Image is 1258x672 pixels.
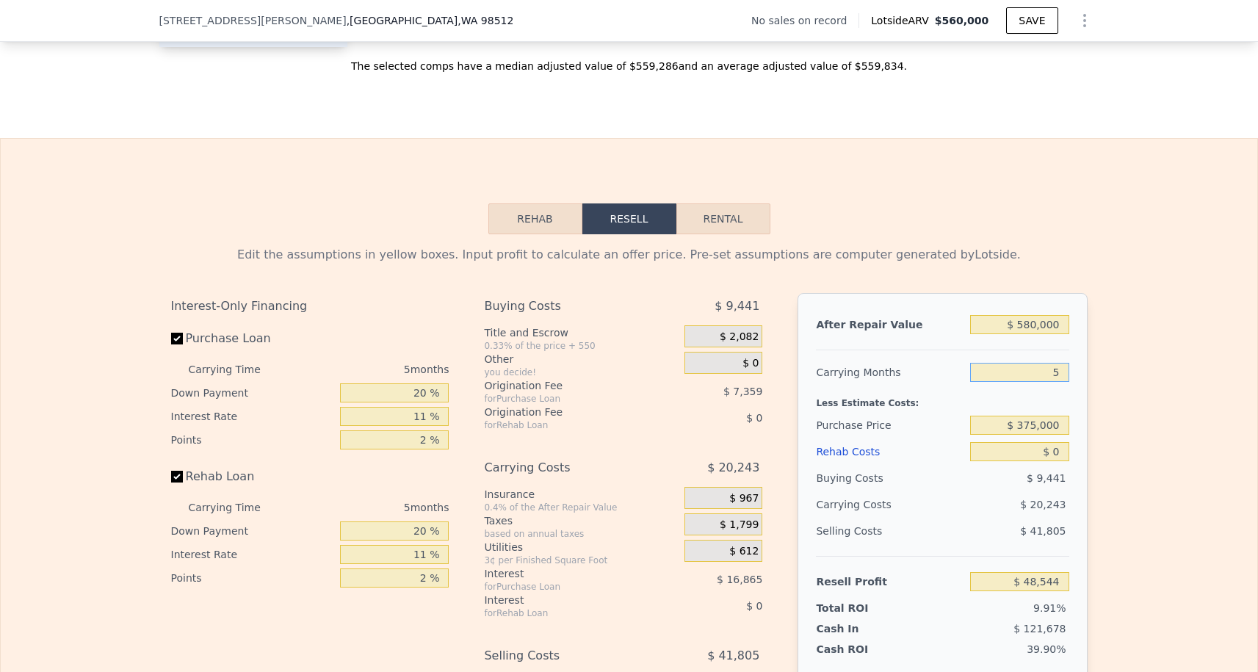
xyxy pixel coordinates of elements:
[171,428,335,452] div: Points
[1033,602,1066,614] span: 9.91%
[484,405,648,419] div: Origination Fee
[816,518,964,544] div: Selling Costs
[816,386,1069,412] div: Less Estimate Costs:
[171,333,183,344] input: Purchase Loan
[484,325,679,340] div: Title and Escrow
[159,47,1099,73] div: The selected comps have a median adjusted value of $559,286 and an average adjusted value of $559...
[458,15,513,26] span: , WA 98512
[723,386,762,397] span: $ 7,359
[290,496,449,519] div: 5 months
[816,568,964,595] div: Resell Profit
[171,405,335,428] div: Interest Rate
[189,496,284,519] div: Carrying Time
[816,311,964,338] div: After Repair Value
[171,566,335,590] div: Points
[729,545,759,558] span: $ 612
[484,352,679,366] div: Other
[816,642,922,657] div: Cash ROI
[676,203,770,234] button: Rental
[1020,499,1066,510] span: $ 20,243
[484,528,679,540] div: based on annual taxes
[1020,525,1066,537] span: $ 41,805
[816,491,908,518] div: Carrying Costs
[159,13,347,28] span: [STREET_ADDRESS][PERSON_NAME]
[717,574,762,585] span: $ 16,865
[742,357,759,370] span: $ 0
[488,203,582,234] button: Rehab
[484,419,648,431] div: for Rehab Loan
[484,540,679,554] div: Utilities
[171,519,335,543] div: Down Payment
[935,15,989,26] span: $560,000
[484,566,648,581] div: Interest
[484,340,679,352] div: 0.33% of the price + 550
[1027,472,1066,484] span: $ 9,441
[715,293,759,319] span: $ 9,441
[484,502,679,513] div: 0.4% of the After Repair Value
[1006,7,1058,34] button: SAVE
[484,366,679,378] div: you decide!
[729,492,759,505] span: $ 967
[484,607,648,619] div: for Rehab Loan
[171,543,335,566] div: Interest Rate
[484,455,648,481] div: Carrying Costs
[171,381,335,405] div: Down Payment
[871,13,934,28] span: Lotside ARV
[746,600,762,612] span: $ 0
[751,13,858,28] div: No sales on record
[484,581,648,593] div: for Purchase Loan
[720,330,759,344] span: $ 2,082
[171,293,449,319] div: Interest-Only Financing
[582,203,676,234] button: Resell
[707,455,759,481] span: $ 20,243
[746,412,762,424] span: $ 0
[720,519,759,532] span: $ 1,799
[816,359,964,386] div: Carrying Months
[816,601,908,615] div: Total ROI
[290,358,449,381] div: 5 months
[816,412,964,438] div: Purchase Price
[171,463,335,490] label: Rehab Loan
[484,393,648,405] div: for Purchase Loan
[816,621,908,636] div: Cash In
[1027,643,1066,655] span: 39.90%
[1013,623,1066,635] span: $ 121,678
[189,358,284,381] div: Carrying Time
[484,593,648,607] div: Interest
[171,325,335,352] label: Purchase Loan
[1070,6,1099,35] button: Show Options
[484,643,648,669] div: Selling Costs
[484,513,679,528] div: Taxes
[171,471,183,483] input: Rehab Loan
[484,293,648,319] div: Buying Costs
[484,487,679,502] div: Insurance
[484,554,679,566] div: 3¢ per Finished Square Foot
[816,438,964,465] div: Rehab Costs
[347,13,514,28] span: , [GEOGRAPHIC_DATA]
[816,465,964,491] div: Buying Costs
[484,378,648,393] div: Origination Fee
[707,643,759,669] span: $ 41,805
[171,246,1088,264] div: Edit the assumptions in yellow boxes. Input profit to calculate an offer price. Pre-set assumptio...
